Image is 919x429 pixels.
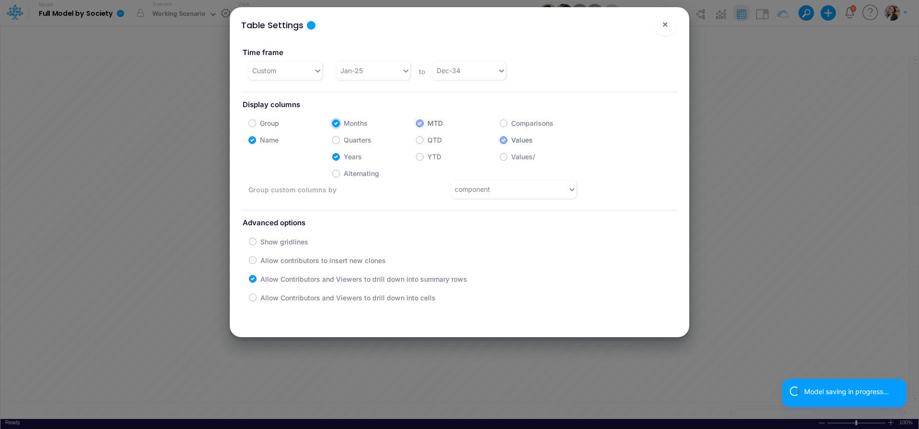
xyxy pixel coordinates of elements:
[248,185,360,195] label: Group custom columns by
[241,96,678,114] label: Display columns
[804,386,899,396] div: Model saving in progress...
[455,184,490,194] div: component
[344,118,368,128] label: Months
[252,66,276,76] div: Custom
[511,152,535,162] label: Values/
[260,118,279,128] label: Group
[653,13,676,36] button: Close
[511,118,553,128] label: Comparisons
[427,135,442,145] label: QTD
[260,135,279,145] label: Name
[344,135,371,145] label: Quarters
[344,168,379,178] label: Alternating
[260,293,436,303] label: Allow Contributors and Viewers to drill down into cells
[241,44,452,62] label: Time frame
[241,214,678,232] label: Advanced options
[340,66,363,76] div: Jan-25
[417,66,426,77] label: to
[427,118,443,128] label: MTD
[437,66,460,76] div: Dec-34
[427,152,441,162] label: YTD
[260,274,467,284] label: Allow Contributors and Viewers to drill down into summary rows
[662,18,668,30] span: ×
[260,237,308,247] label: Show gridlines
[260,255,386,265] label: Allow contributors to insert new clones
[344,152,362,162] label: Years
[511,135,533,145] label: Values
[241,19,303,32] div: Table Settings
[307,21,315,30] div: Tooltip anchor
